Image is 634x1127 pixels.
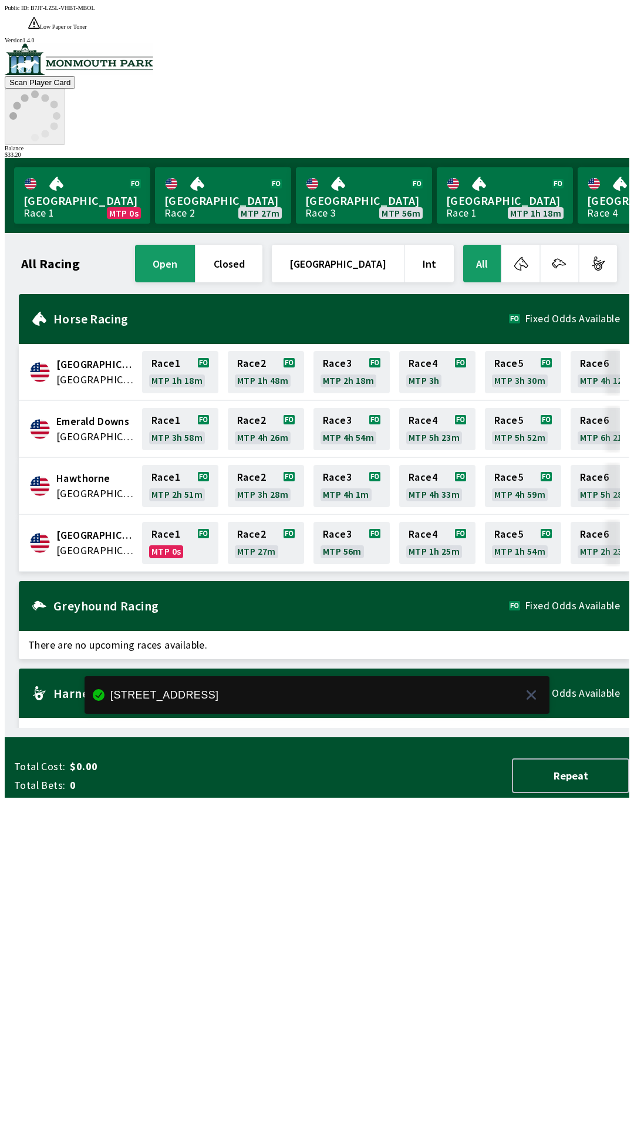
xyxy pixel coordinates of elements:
[485,351,561,393] a: Race5MTP 3h 30m
[323,546,362,556] span: MTP 56m
[228,408,304,450] a: Race2MTP 4h 26m
[437,167,573,224] a: [GEOGRAPHIC_DATA]Race 1MTP 1h 18m
[580,546,631,556] span: MTP 2h 23m
[31,5,95,11] span: B7JF-LZ5L-VHBT-MBOL
[142,465,218,507] a: Race1MTP 2h 51m
[53,314,509,323] h2: Horse Racing
[399,351,475,393] a: Race4MTP 3h
[313,465,390,507] a: Race3MTP 4h 1m
[5,145,629,151] div: Balance
[580,433,631,442] span: MTP 6h 21m
[409,376,439,385] span: MTP 3h
[56,414,135,429] span: Emerald Downs
[151,546,181,556] span: MTP 0s
[494,546,545,556] span: MTP 1h 54m
[237,376,288,385] span: MTP 1h 48m
[237,359,266,368] span: Race 2
[323,529,352,539] span: Race 3
[323,473,352,482] span: Race 3
[14,167,150,224] a: [GEOGRAPHIC_DATA]Race 1MTP 0s
[151,359,180,368] span: Race 1
[409,490,460,499] span: MTP 4h 33m
[56,372,135,387] span: United States
[485,465,561,507] a: Race5MTP 4h 59m
[155,167,291,224] a: [GEOGRAPHIC_DATA]Race 2MTP 27m
[70,778,255,792] span: 0
[409,473,437,482] span: Race 4
[151,473,180,482] span: Race 1
[446,208,477,218] div: Race 1
[21,259,80,268] h1: All Racing
[23,193,141,208] span: [GEOGRAPHIC_DATA]
[494,529,523,539] span: Race 5
[151,416,180,425] span: Race 1
[512,758,629,793] button: Repeat
[40,23,87,30] span: Low Paper or Toner
[305,193,423,208] span: [GEOGRAPHIC_DATA]
[135,245,195,282] button: open
[580,376,631,385] span: MTP 4h 12m
[580,359,609,368] span: Race 6
[409,416,437,425] span: Race 4
[56,486,135,501] span: United States
[525,314,620,323] span: Fixed Odds Available
[463,245,501,282] button: All
[228,465,304,507] a: Race2MTP 3h 28m
[142,408,218,450] a: Race1MTP 3h 58m
[109,208,139,218] span: MTP 0s
[272,245,404,282] button: [GEOGRAPHIC_DATA]
[580,473,609,482] span: Race 6
[196,245,262,282] button: closed
[237,490,288,499] span: MTP 3h 28m
[70,760,255,774] span: $0.00
[313,408,390,450] a: Race3MTP 4h 54m
[409,359,437,368] span: Race 4
[151,529,180,539] span: Race 1
[494,416,523,425] span: Race 5
[237,473,266,482] span: Race 2
[56,357,135,372] span: Canterbury Park
[409,546,460,556] span: MTP 1h 25m
[56,429,135,444] span: United States
[525,689,620,698] span: Fixed Odds Available
[151,376,203,385] span: MTP 1h 18m
[510,208,561,218] span: MTP 1h 18m
[446,193,564,208] span: [GEOGRAPHIC_DATA]
[164,208,195,218] div: Race 2
[323,359,352,368] span: Race 3
[494,473,523,482] span: Race 5
[323,376,374,385] span: MTP 2h 18m
[522,769,619,782] span: Repeat
[323,416,352,425] span: Race 3
[305,208,336,218] div: Race 3
[19,631,629,659] span: There are no upcoming races available.
[399,465,475,507] a: Race4MTP 4h 33m
[164,193,282,208] span: [GEOGRAPHIC_DATA]
[237,529,266,539] span: Race 2
[409,433,460,442] span: MTP 5h 23m
[56,543,135,558] span: United States
[494,376,545,385] span: MTP 3h 30m
[23,208,54,218] div: Race 1
[237,546,276,556] span: MTP 27m
[5,37,629,43] div: Version 1.4.0
[313,351,390,393] a: Race3MTP 2h 18m
[485,522,561,564] a: Race5MTP 1h 54m
[485,408,561,450] a: Race5MTP 5h 52m
[409,529,437,539] span: Race 4
[5,5,629,11] div: Public ID:
[405,245,454,282] button: Int
[237,433,288,442] span: MTP 4h 26m
[580,416,609,425] span: Race 6
[14,778,65,792] span: Total Bets:
[580,490,631,499] span: MTP 5h 28m
[5,151,629,158] div: $ 33.20
[5,76,75,89] button: Scan Player Card
[323,490,369,499] span: MTP 4h 1m
[5,43,153,75] img: venue logo
[313,522,390,564] a: Race3MTP 56m
[14,760,65,774] span: Total Cost:
[53,601,509,610] h2: Greyhound Racing
[382,208,420,218] span: MTP 56m
[237,416,266,425] span: Race 2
